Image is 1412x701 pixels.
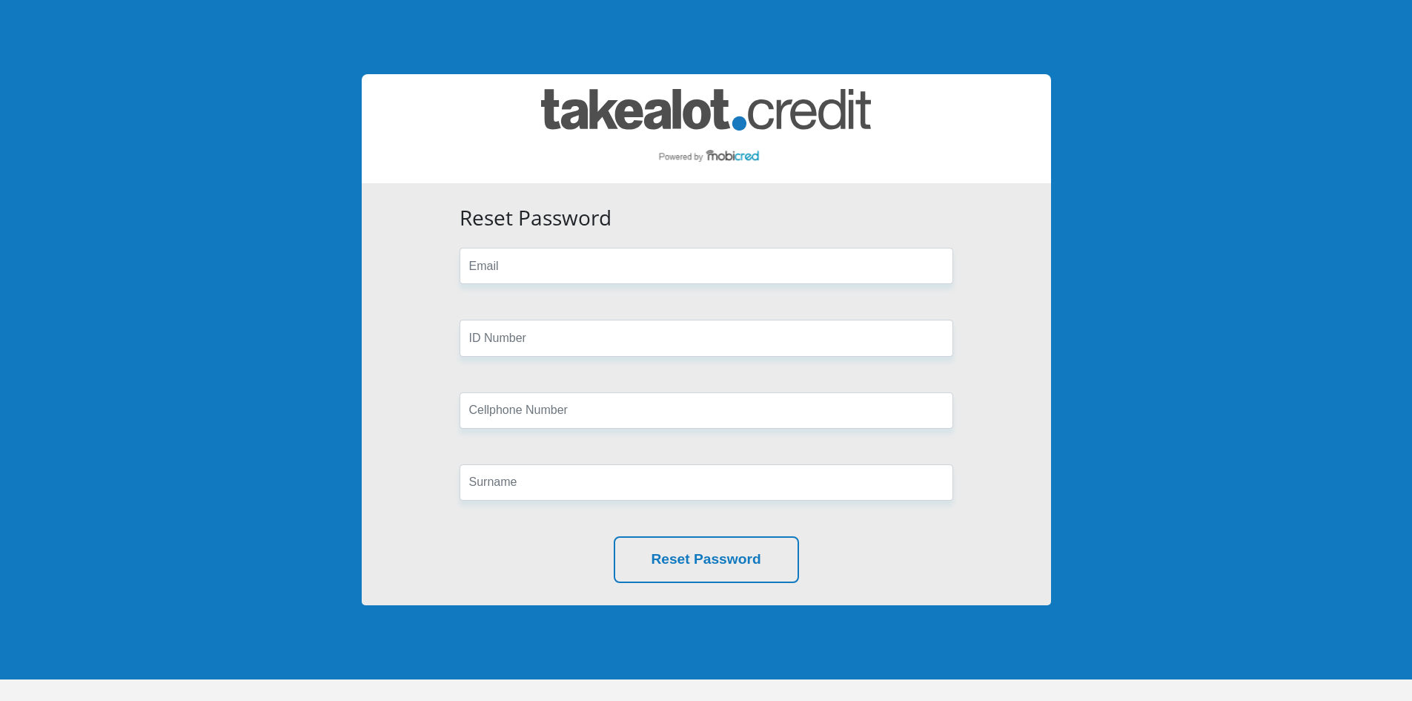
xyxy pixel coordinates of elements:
[541,89,871,168] img: takealot_credit logo
[460,392,953,429] input: Cellphone Number
[460,248,953,284] input: Email
[460,464,953,501] input: Surname
[460,205,953,231] h3: Reset Password
[460,320,953,356] input: ID Number
[614,536,799,583] button: Reset Password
